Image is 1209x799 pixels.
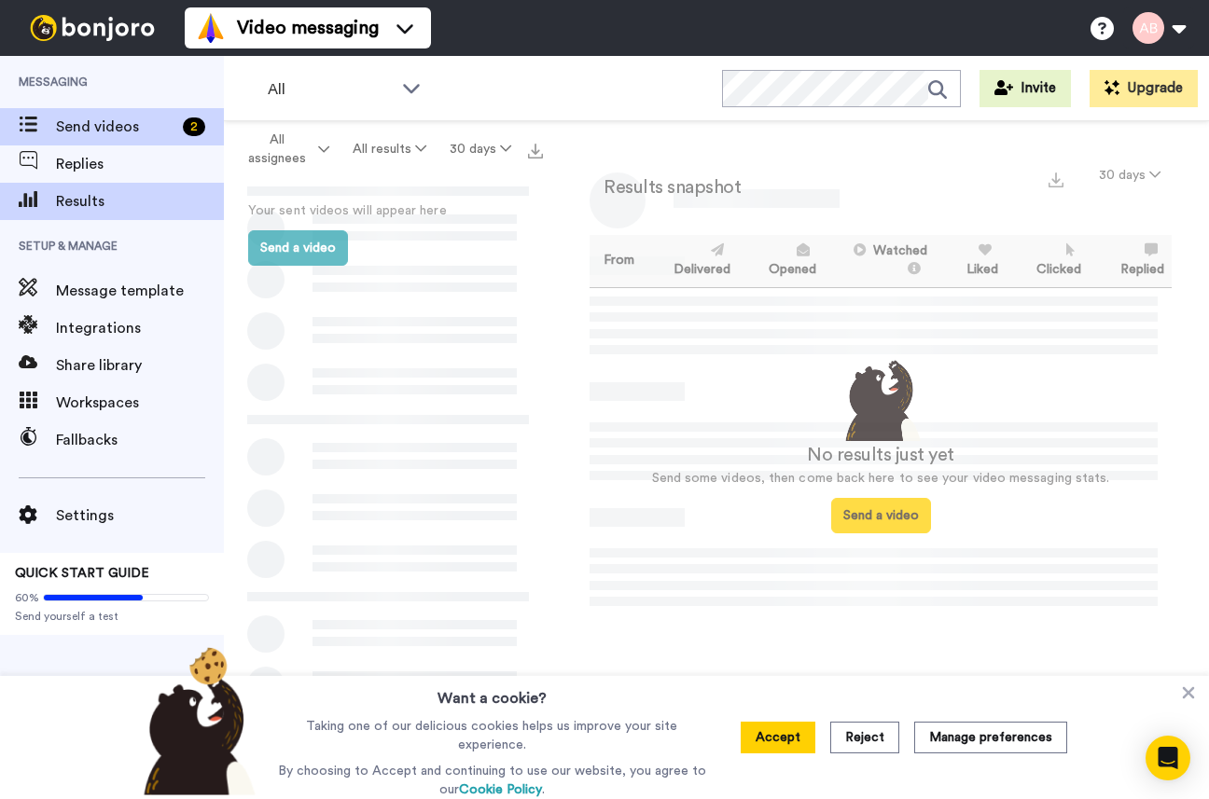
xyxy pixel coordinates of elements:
[15,567,149,580] span: QUICK START GUIDE
[127,646,265,795] img: bear-with-cookie.png
[56,153,224,175] span: Replies
[590,235,642,287] th: From
[1089,235,1172,287] th: Replied
[590,177,741,198] h2: Results snapshot
[642,235,738,287] th: Delivered
[56,116,175,138] span: Send videos
[1088,158,1172,192] button: 30 days
[528,144,543,158] img: export.svg
[1090,70,1198,107] button: Upgrade
[183,117,205,136] div: 2
[341,132,438,166] button: All results
[914,722,1067,753] button: Manage preferences
[248,230,348,266] button: Send a video
[741,722,815,753] button: Accept
[15,590,39,605] span: 60%
[56,190,224,213] span: Results
[56,354,224,377] span: Share library
[56,280,224,302] span: Message template
[1146,736,1190,780] div: Open Intercom Messenger
[831,509,931,522] a: Send a video
[273,717,711,754] p: Taking one of our delicious cookies helps us improve your site experience.
[1043,165,1069,192] button: Export a summary of each team member’s results that match this filter now.
[268,78,393,101] span: All
[248,201,528,221] p: Your sent videos will appear here
[935,235,1006,287] th: Liked
[438,132,522,166] button: 30 days
[738,235,825,287] th: Opened
[590,441,1172,469] div: No results just yet
[56,429,224,451] span: Fallbacks
[237,15,379,41] span: Video messaging
[15,609,209,624] span: Send yourself a test
[228,123,341,175] button: All assignees
[22,15,162,41] img: bj-logo-header-white.svg
[1006,235,1090,287] th: Clicked
[196,13,226,43] img: vm-color.svg
[590,469,1172,489] p: Send some videos, then come back here to see your video messaging stats.
[56,317,224,339] span: Integrations
[980,70,1071,107] button: Invite
[1049,172,1063,187] img: export.svg
[273,762,711,799] p: By choosing to Accept and continuing to use our website, you agree to our .
[834,355,927,441] img: results-emptystates.png
[459,783,542,796] a: Cookie Policy
[239,131,314,168] span: All assignees
[56,504,224,527] span: Settings
[830,722,899,753] button: Reject
[522,135,549,163] button: Export all results that match these filters now.
[438,676,547,709] h3: Want a cookie?
[56,392,224,414] span: Workspaces
[831,498,931,533] button: Send a video
[824,235,934,287] th: Watched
